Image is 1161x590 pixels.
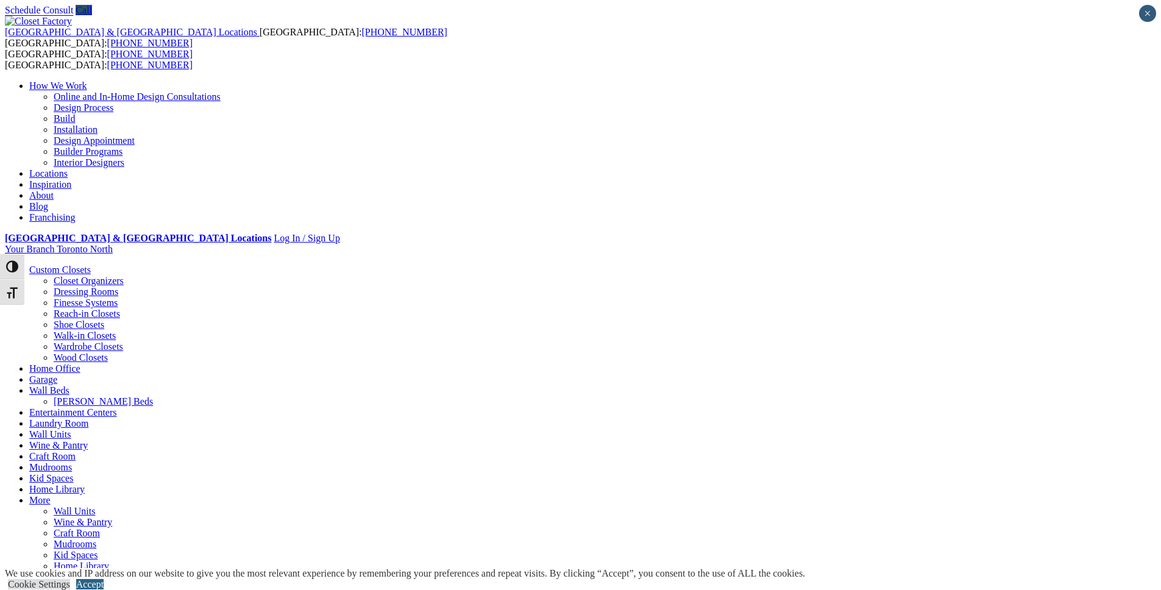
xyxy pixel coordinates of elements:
span: [GEOGRAPHIC_DATA] & [GEOGRAPHIC_DATA] Locations [5,27,257,37]
a: Entertainment Centers [29,407,117,418]
a: [PHONE_NUMBER] [107,60,193,70]
a: Builder Programs [54,146,122,157]
a: Call [76,5,92,15]
a: Locations [29,168,68,179]
a: [GEOGRAPHIC_DATA] & [GEOGRAPHIC_DATA] Locations [5,27,260,37]
a: Design Appointment [54,135,135,146]
a: Schedule Consult [5,5,73,15]
a: Accept [76,579,104,589]
a: [PHONE_NUMBER] [107,38,193,48]
a: Dressing Rooms [54,286,118,297]
a: Kid Spaces [29,473,73,483]
a: Home Office [29,363,80,374]
a: How We Work [29,80,87,91]
a: [PERSON_NAME] Beds [54,396,153,407]
a: Online and In-Home Design Consultations [54,91,221,102]
a: Shoe Closets [54,319,104,330]
a: Your Branch Toronto North [5,244,113,254]
a: Wine & Pantry [54,517,112,527]
a: Garage [29,374,57,385]
a: [PHONE_NUMBER] [361,27,447,37]
a: Wardrobe Closets [54,341,123,352]
a: Mudrooms [54,539,96,549]
span: [GEOGRAPHIC_DATA]: [GEOGRAPHIC_DATA]: [5,27,447,48]
a: Reach-in Closets [54,308,120,319]
a: Walk-in Closets [54,330,116,341]
a: Wall Beds [29,385,69,396]
span: Your Branch [5,244,54,254]
img: Closet Factory [5,16,72,27]
a: Log In / Sign Up [274,233,339,243]
a: Finesse Systems [54,297,118,308]
a: Mudrooms [29,462,72,472]
a: [GEOGRAPHIC_DATA] & [GEOGRAPHIC_DATA] Locations [5,233,271,243]
a: Home Library [54,561,109,571]
a: Wall Units [29,429,71,439]
a: Wall Units [54,506,95,516]
a: Build [54,113,76,124]
a: Kid Spaces [54,550,98,560]
button: Close [1139,5,1156,22]
a: Wood Closets [54,352,108,363]
a: Wine & Pantry [29,440,88,450]
a: Laundry Room [29,418,88,428]
a: Inspiration [29,179,71,190]
span: Toronto North [57,244,113,254]
div: We use cookies and IP address on our website to give you the most relevant experience by remember... [5,568,805,579]
a: Home Library [29,484,85,494]
a: Closet Organizers [54,275,124,286]
a: Custom Closets [29,265,91,275]
a: Craft Room [54,528,100,538]
span: [GEOGRAPHIC_DATA]: [GEOGRAPHIC_DATA]: [5,49,193,70]
a: Cookie Settings [8,579,70,589]
a: [PHONE_NUMBER] [107,49,193,59]
a: Craft Room [29,451,76,461]
a: More menu text will display only on big screen [29,495,51,505]
a: Blog [29,201,48,211]
a: Franchising [29,212,76,222]
a: Design Process [54,102,113,113]
a: About [29,190,54,201]
a: Installation [54,124,98,135]
a: Interior Designers [54,157,124,168]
